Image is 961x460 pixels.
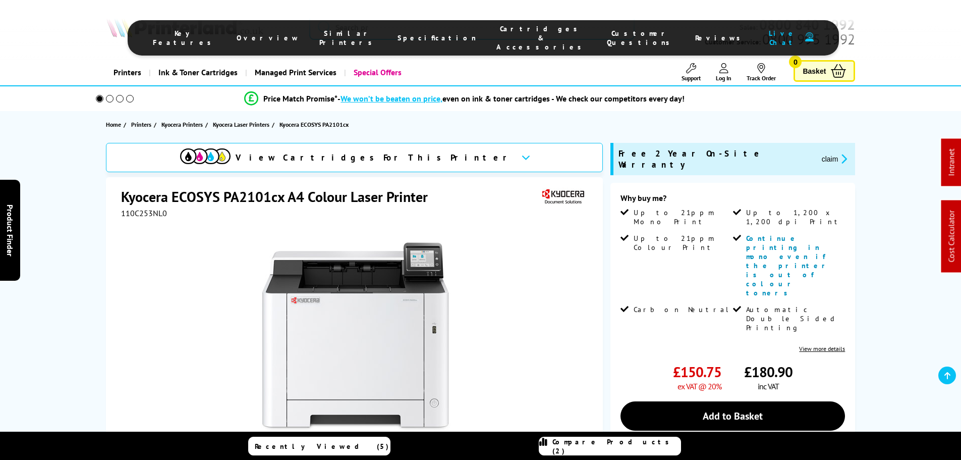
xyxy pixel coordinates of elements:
[161,119,203,130] span: Kyocera Printers
[257,238,455,436] img: Kyocera ECOSYS PA2101cx
[180,148,231,164] img: View Cartridges
[552,437,681,455] span: Compare Products (2)
[279,119,351,130] a: Kyocera ECOSYS PA2101cx
[794,60,855,82] a: Basket 0
[539,437,681,455] a: Compare Products (2)
[618,148,814,170] span: Free 2 Year On-Site Warranty
[161,119,205,130] a: Kyocera Printers
[121,208,167,218] span: 110C253NL0
[746,305,843,332] span: Automatic Double Sided Printing
[245,60,344,85] a: Managed Print Services
[341,93,442,104] span: We won’t be beaten on price,
[213,119,269,130] span: Kyocera Laser Printers
[279,119,349,130] span: Kyocera ECOSYS PA2101cx
[746,234,831,297] span: Continue printing in mono even if the printer is out of colour toners
[149,60,245,85] a: Ink & Toner Cartridges
[744,363,793,381] span: £180.90
[255,442,389,451] span: Recently Viewed (5)
[819,153,851,165] button: promo-description
[106,60,149,85] a: Printers
[344,60,409,85] a: Special Offers
[946,211,956,263] a: Cost Calculator
[248,437,390,455] a: Recently Viewed (5)
[131,119,151,130] span: Printers
[106,119,124,130] a: Home
[607,29,675,47] span: Customer Questions
[496,24,587,52] span: Cartridges & Accessories
[153,29,216,47] span: Key Features
[620,193,845,208] div: Why buy me?
[158,60,238,85] span: Ink & Toner Cartridges
[82,90,847,108] li: modal_Promise
[263,93,337,104] span: Price Match Promise*
[5,204,15,256] span: Product Finder
[131,119,154,130] a: Printers
[106,119,121,130] span: Home
[747,63,776,82] a: Track Order
[682,74,701,82] span: Support
[634,208,730,226] span: Up to 21ppm Mono Print
[716,74,731,82] span: Log In
[398,33,476,42] span: Specification
[634,234,730,252] span: Up to 21ppm Colour Print
[758,381,779,391] span: inc VAT
[236,152,513,163] span: View Cartridges For This Printer
[213,119,272,130] a: Kyocera Laser Printers
[682,63,701,82] a: Support
[540,187,586,206] img: Kyocera
[789,56,802,68] span: 0
[799,345,845,352] a: View more details
[319,29,377,47] span: Similar Printers
[673,363,721,381] span: £150.75
[121,187,438,206] h1: Kyocera ECOSYS PA2101cx A4 Colour Laser Printer
[946,149,956,176] a: Intranet
[716,63,731,82] a: Log In
[237,33,299,42] span: Overview
[803,64,826,78] span: Basket
[766,29,800,47] span: Live Chat
[677,381,721,391] span: ex VAT @ 20%
[337,93,685,104] div: - even on ink & toner cartridges - We check our competitors every day!
[746,208,843,226] span: Up to 1,200 x 1,200 dpi Print
[695,33,746,42] span: Reviews
[620,401,845,431] a: Add to Basket
[805,32,814,42] img: user-headset-duotone.svg
[634,305,729,314] span: Carbon Neutral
